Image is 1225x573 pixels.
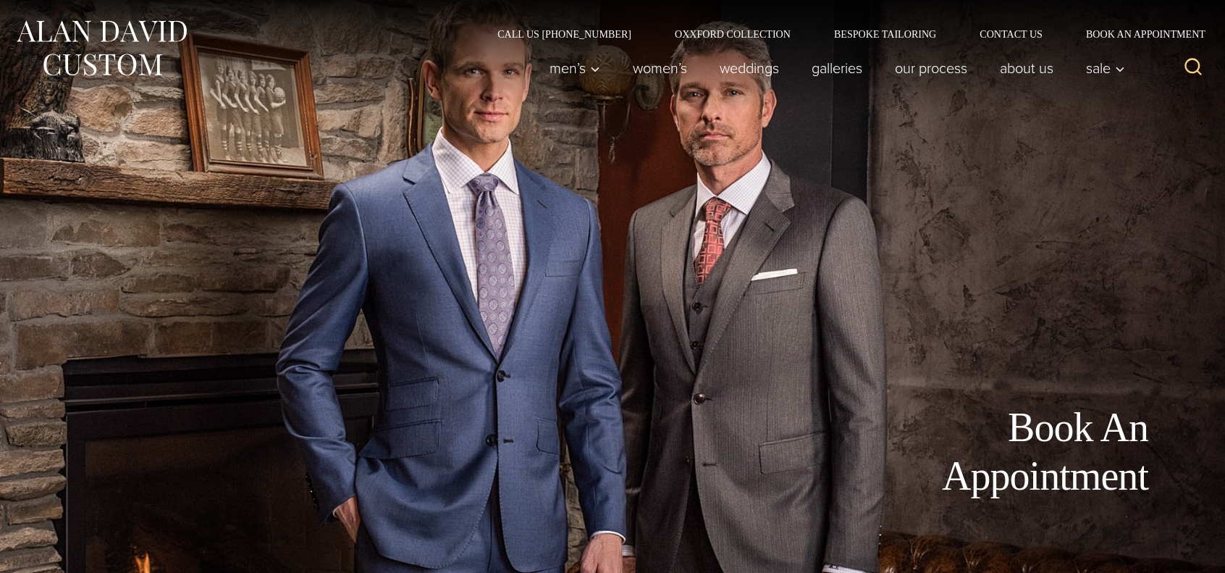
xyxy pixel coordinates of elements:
span: Men’s [550,61,600,75]
a: Oxxford Collection [653,29,812,39]
a: Our Process [879,54,984,83]
nav: Secondary Navigation [476,29,1211,39]
a: Contact Us [958,29,1064,39]
a: Book an Appointment [1064,29,1211,39]
a: Call Us [PHONE_NUMBER] [476,29,653,39]
a: About Us [984,54,1070,83]
a: Bespoke Tailoring [812,29,958,39]
h1: Book An Appointment [822,403,1148,501]
span: Sale [1086,61,1125,75]
a: Women’s [617,54,704,83]
a: Galleries [796,54,879,83]
nav: Primary Navigation [534,54,1133,83]
button: View Search Form [1176,51,1211,85]
a: weddings [704,54,796,83]
img: Alan David Custom [14,16,188,80]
